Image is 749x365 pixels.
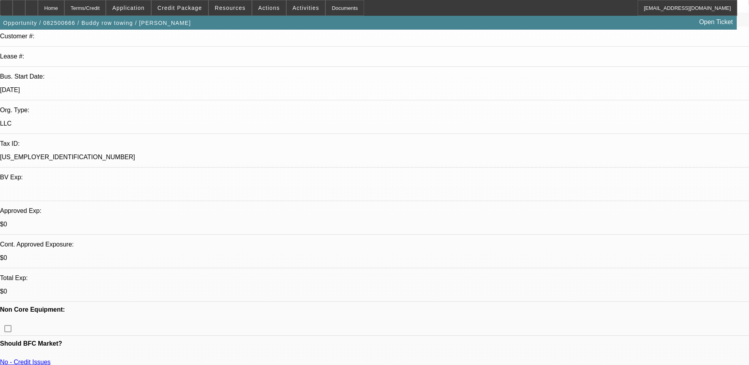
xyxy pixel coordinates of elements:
span: Actions [258,5,280,11]
button: Application [106,0,150,15]
span: Opportunity / 082500666 / Buddy row towing / [PERSON_NAME] [3,20,191,26]
button: Activities [287,0,325,15]
button: Actions [252,0,286,15]
button: Resources [209,0,252,15]
a: Open Ticket [696,15,736,29]
span: Application [112,5,145,11]
span: Credit Package [158,5,202,11]
span: Activities [293,5,319,11]
span: Resources [215,5,246,11]
button: Credit Package [152,0,208,15]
